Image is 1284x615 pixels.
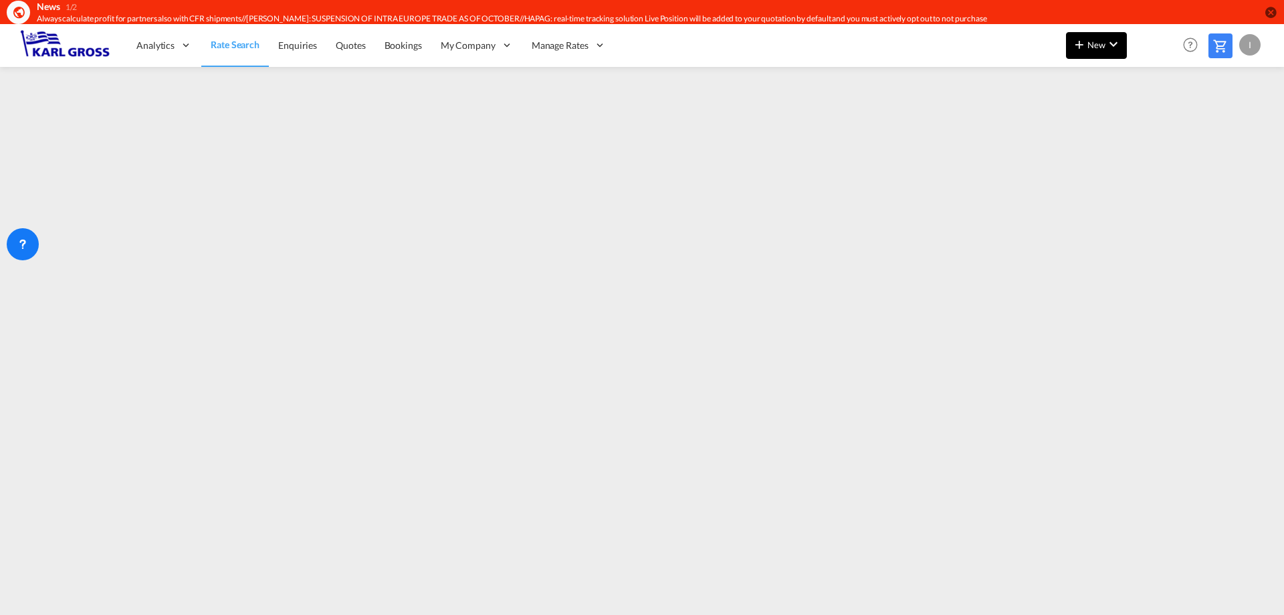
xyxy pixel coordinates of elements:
[1264,5,1277,19] button: icon-close-circle
[431,23,522,67] div: My Company
[127,23,201,67] div: Analytics
[37,13,1087,25] div: Always calculate profit for partners also with CFR shipments//YANG MING: SUSPENSION OF INTRA EURO...
[441,39,496,52] span: My Company
[66,2,78,13] div: 1/2
[1071,39,1121,50] span: New
[326,23,374,67] a: Quotes
[532,39,588,52] span: Manage Rates
[269,23,326,67] a: Enquiries
[1239,34,1261,56] div: I
[1071,36,1087,52] md-icon: icon-plus 400-fg
[278,39,317,51] span: Enquiries
[211,39,259,50] span: Rate Search
[522,23,615,67] div: Manage Rates
[201,23,269,67] a: Rate Search
[12,5,25,19] md-icon: icon-earth
[1105,36,1121,52] md-icon: icon-chevron-down
[336,39,365,51] span: Quotes
[1179,33,1202,56] span: Help
[20,30,110,60] img: 3269c73066d711f095e541db4db89301.png
[1179,33,1208,58] div: Help
[1066,32,1127,59] button: icon-plus 400-fgNewicon-chevron-down
[375,23,431,67] a: Bookings
[385,39,422,51] span: Bookings
[136,39,175,52] span: Analytics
